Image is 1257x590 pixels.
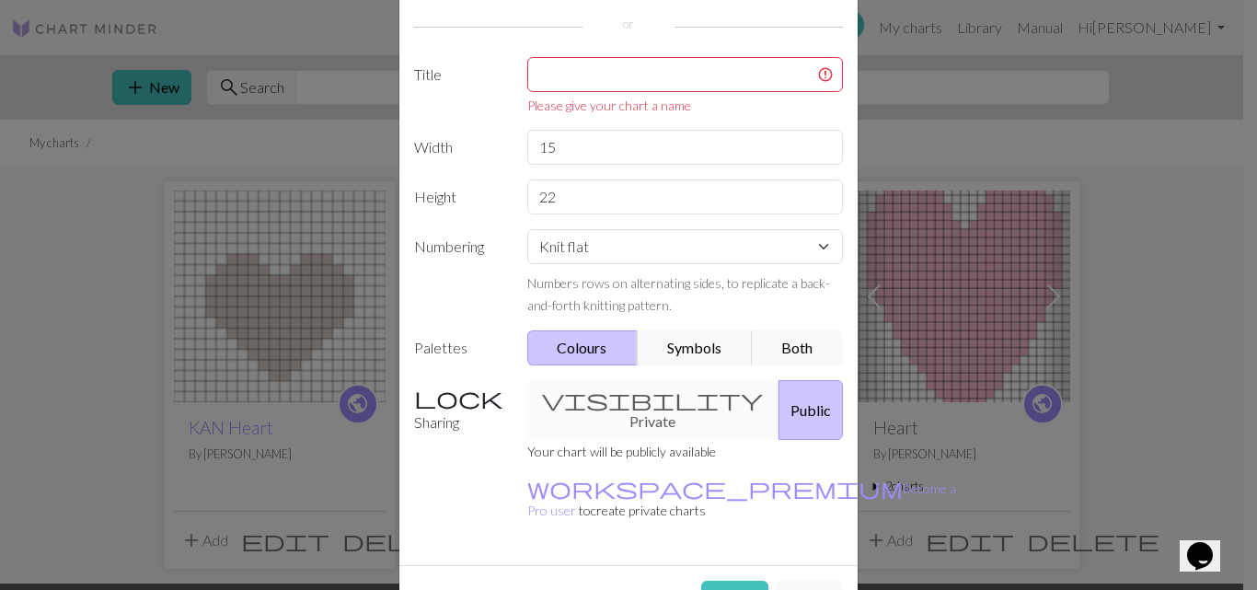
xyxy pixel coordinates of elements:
[637,330,753,365] button: Symbols
[527,96,844,115] div: Please give your chart a name
[527,330,639,365] button: Colours
[403,57,516,115] label: Title
[527,480,956,518] a: Become a Pro user
[403,330,516,365] label: Palettes
[527,444,716,459] small: Your chart will be publicly available
[403,380,516,440] label: Sharing
[752,330,844,365] button: Both
[403,130,516,165] label: Width
[527,475,903,501] span: workspace_premium
[403,229,516,316] label: Numbering
[527,480,956,518] small: to create private charts
[778,380,843,440] button: Public
[527,275,830,313] small: Numbers rows on alternating sides, to replicate a back-and-forth knitting pattern.
[1180,516,1239,572] iframe: chat widget
[403,179,516,214] label: Height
